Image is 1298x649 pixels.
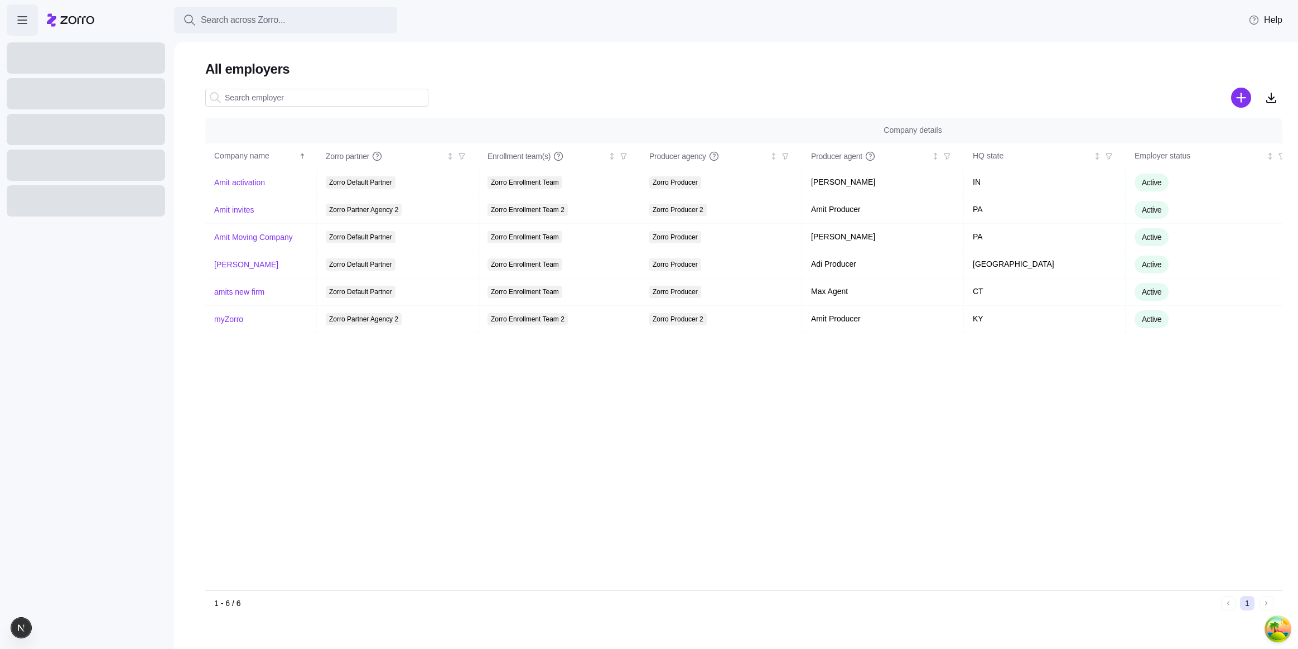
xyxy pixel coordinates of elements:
[802,169,964,196] td: [PERSON_NAME]
[802,278,964,306] td: Max Agent
[1142,178,1161,187] span: Active
[317,143,479,169] th: Zorro partnerNot sorted
[488,151,551,162] span: Enrollment team(s)
[214,259,278,270] a: [PERSON_NAME]
[214,177,265,188] a: Amit activation
[1142,287,1161,296] span: Active
[1240,596,1254,610] button: 1
[329,231,392,243] span: Zorro Default Partner
[964,278,1126,306] td: CT
[329,313,398,325] span: Zorro Partner Agency 2
[214,314,243,325] a: myZorro
[964,251,1126,278] td: [GEOGRAPHIC_DATA]
[653,313,703,325] span: Zorro Producer 2
[1267,618,1289,640] button: Open Tanstack query devtools
[964,143,1126,169] th: HQ stateNot sorted
[205,60,1282,78] h1: All employers
[1221,596,1236,610] button: Previous page
[214,204,254,215] a: Amit invites
[1259,596,1273,610] button: Next page
[653,231,698,243] span: Zorro Producer
[214,150,297,162] div: Company name
[964,169,1126,196] td: IN
[205,89,428,107] input: Search employer
[653,204,703,216] span: Zorro Producer 2
[446,152,454,160] div: Not sorted
[802,196,964,224] td: Amit Producer
[964,306,1126,333] td: KY
[1142,315,1161,324] span: Active
[479,143,640,169] th: Enrollment team(s)Not sorted
[329,204,398,216] span: Zorro Partner Agency 2
[653,258,698,271] span: Zorro Producer
[973,150,1091,162] div: HQ state
[491,313,564,325] span: Zorro Enrollment Team 2
[298,152,306,160] div: Sorted ascending
[1142,260,1161,269] span: Active
[174,7,397,33] button: Search across Zorro...
[653,176,698,189] span: Zorro Producer
[1266,152,1274,160] div: Not sorted
[1135,150,1264,162] div: Employer status
[932,152,939,160] div: Not sorted
[491,231,559,243] span: Zorro Enrollment Team
[329,286,392,298] span: Zorro Default Partner
[964,196,1126,224] td: PA
[1093,152,1101,160] div: Not sorted
[491,204,564,216] span: Zorro Enrollment Team 2
[329,258,392,271] span: Zorro Default Partner
[811,151,862,162] span: Producer agent
[205,143,317,169] th: Company nameSorted ascending
[802,306,964,333] td: Amit Producer
[608,152,616,160] div: Not sorted
[802,143,964,169] th: Producer agentNot sorted
[802,251,964,278] td: Adi Producer
[653,286,698,298] span: Zorro Producer
[770,152,778,160] div: Not sorted
[640,143,802,169] th: Producer agencyNot sorted
[649,151,706,162] span: Producer agency
[491,258,559,271] span: Zorro Enrollment Team
[214,232,293,243] a: Amit Moving Company
[802,224,964,251] td: [PERSON_NAME]
[964,224,1126,251] td: PA
[1142,205,1161,214] span: Active
[1231,88,1251,108] svg: add icon
[329,176,392,189] span: Zorro Default Partner
[1248,13,1282,27] span: Help
[491,176,559,189] span: Zorro Enrollment Team
[326,151,369,162] span: Zorro partner
[1142,233,1161,242] span: Active
[491,286,559,298] span: Zorro Enrollment Team
[1239,9,1291,31] button: Help
[214,286,264,297] a: amits new firm
[214,598,1217,609] div: 1 - 6 / 6
[201,13,285,27] span: Search across Zorro...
